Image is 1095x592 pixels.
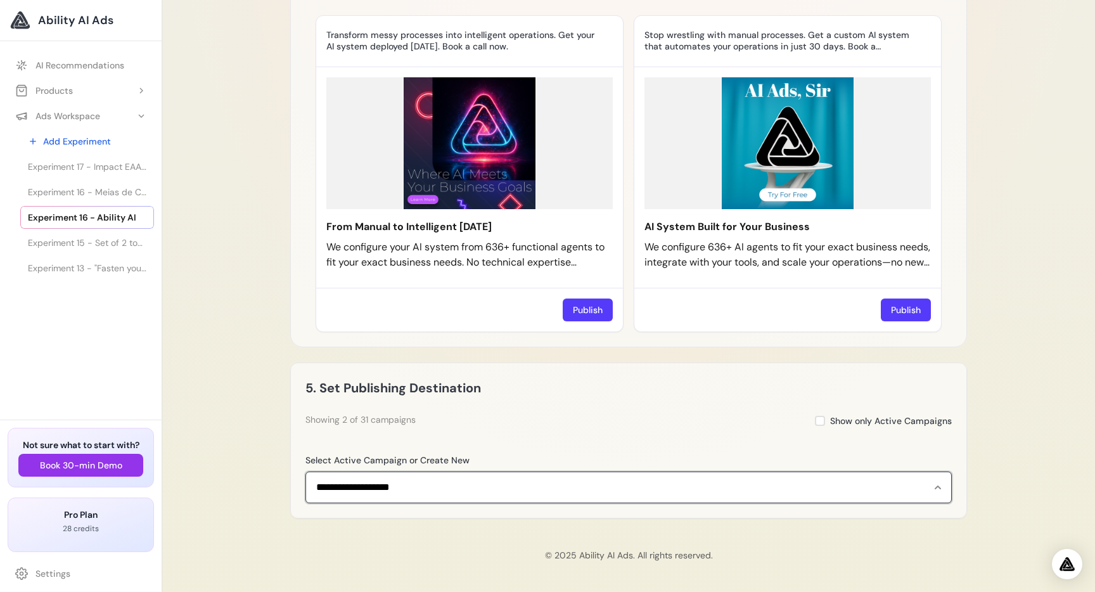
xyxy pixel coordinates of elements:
p: 28 credits [18,524,143,534]
a: Experiment 17 - Impact EAA Tablets | MYPROTEIN™ [20,155,154,178]
img: From Manual to Intelligent in 30 Days [326,77,613,209]
a: Ability AI Ads [10,10,151,30]
button: Products [8,79,154,102]
button: Publish [563,299,613,321]
a: Experiment 16 - Ability AI [20,206,154,229]
span: Experiment 17 - Impact EAA Tablets | MYPROTEIN™ [28,160,146,173]
h3: Pro Plan [18,508,143,521]
div: Stop wrestling with manual processes. Get a custom AI system that automates your operations in ju... [644,30,918,52]
div: Open Intercom Messenger [1052,549,1082,579]
div: Products [15,84,73,97]
label: Select Active Campaign or Create New [305,454,952,467]
div: We configure 636+ AI agents to fit your exact business needs, integrate with your tools, and scal... [644,240,931,270]
span: Experiment 16 - Meias de Corrida Move Club da MP (1 un.) - Laranja | MYPROTEIN™ [28,186,146,198]
a: Experiment 13 - "Fasten your seat belt" Red Car [20,257,154,280]
span: Experiment 13 - "Fasten your seat belt" Red Car [28,262,146,274]
a: Settings [8,562,154,585]
div: From Manual to Intelligent [DATE] [326,219,613,235]
img: AI System Built for Your Business [644,77,931,209]
span: Experiment 15 - Set of 2 tools for Spoon Carving Set knife for left handed – BeaverCraft Tools [28,236,146,249]
div: Transform messy processes into intelligent operations. Get your AI system deployed [DATE]. Book a... [326,30,600,52]
div: AI System Built for Your Business [644,219,931,235]
span: Experiment 16 - Ability AI [28,211,136,224]
a: Add Experiment [20,130,154,153]
p: © 2025 Ability AI Ads. All rights reserved. [172,549,1085,562]
div: We configure your AI system from 636+ functional agents to fit your exact business needs. No tech... [326,240,613,270]
div: Showing 2 of 31 campaigns [305,413,416,426]
button: Ads Workspace [8,105,154,127]
a: Experiment 15 - Set of 2 tools for Spoon Carving Set knife for left handed – BeaverCraft Tools [20,231,154,254]
a: Experiment 16 - Meias de Corrida Move Club da MP (1 un.) - Laranja | MYPROTEIN™ [20,181,154,203]
div: Ads Workspace [15,110,100,122]
button: Book 30-min Demo [18,454,143,477]
button: Publish [881,299,931,321]
span: Ability AI Ads [38,11,113,29]
span: Show only Active Campaigns [830,415,952,427]
h3: Not sure what to start with? [18,439,143,451]
h2: 5. Set Publishing Destination [305,378,481,398]
a: AI Recommendations [8,54,154,77]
